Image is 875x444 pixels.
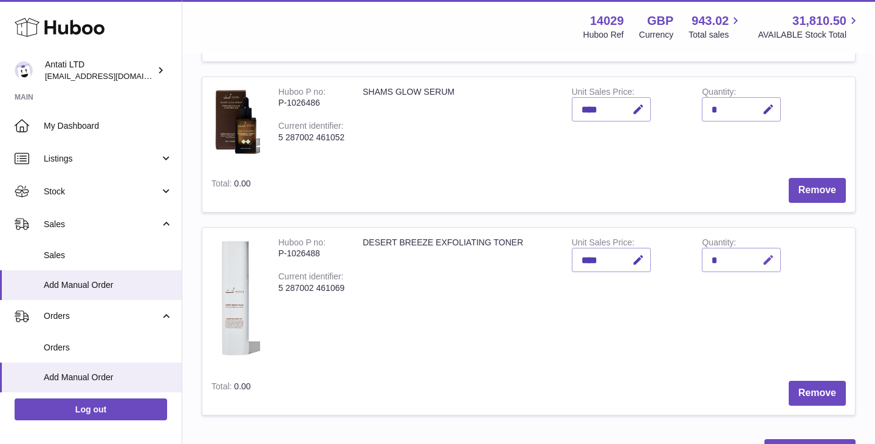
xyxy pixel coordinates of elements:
span: Add Manual Order [44,372,173,383]
span: Sales [44,219,160,230]
span: Total sales [688,29,743,41]
span: Stock [44,186,160,197]
div: P-1026488 [278,248,345,259]
td: DESERT BREEZE EXFOLIATING TONER [354,228,563,372]
span: Orders [44,342,173,353]
label: Total [211,179,234,191]
label: Unit Sales Price [572,87,634,100]
a: 943.02 Total sales [688,13,743,41]
div: Antati LTD [45,59,154,82]
div: Currency [639,29,674,41]
span: Add Manual Order [44,279,173,291]
div: 5 287002 461069 [278,282,345,294]
div: Huboo P no [278,87,326,100]
span: Listings [44,153,160,165]
div: Huboo P no [278,237,326,250]
div: P-1026486 [278,97,345,109]
span: 943.02 [691,13,729,29]
img: DESERT BREEZE EXFOLIATING TONER [211,237,260,360]
strong: 14029 [590,13,624,29]
img: toufic@antatiskin.com [15,61,33,80]
label: Total [211,381,234,394]
label: Quantity [702,87,736,100]
span: 0.00 [234,179,250,188]
span: 0.00 [234,381,250,391]
span: AVAILABLE Stock Total [758,29,860,41]
button: Remove [789,381,846,406]
label: Unit Sales Price [572,237,634,250]
span: [EMAIL_ADDRESS][DOMAIN_NAME] [45,71,179,81]
div: Current identifier [278,272,343,284]
span: Orders [44,310,160,322]
span: Sales [44,250,173,261]
img: SHAMS GLOW SERUM [211,86,260,157]
span: My Dashboard [44,120,173,132]
strong: GBP [647,13,673,29]
div: 5 287002 461052 [278,132,345,143]
a: 31,810.50 AVAILABLE Stock Total [758,13,860,41]
span: 31,810.50 [792,13,846,29]
div: Current identifier [278,121,343,134]
a: Log out [15,398,167,420]
button: Remove [789,178,846,203]
label: Quantity [702,237,736,250]
td: SHAMS GLOW SERUM [354,77,563,169]
div: Huboo Ref [583,29,624,41]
